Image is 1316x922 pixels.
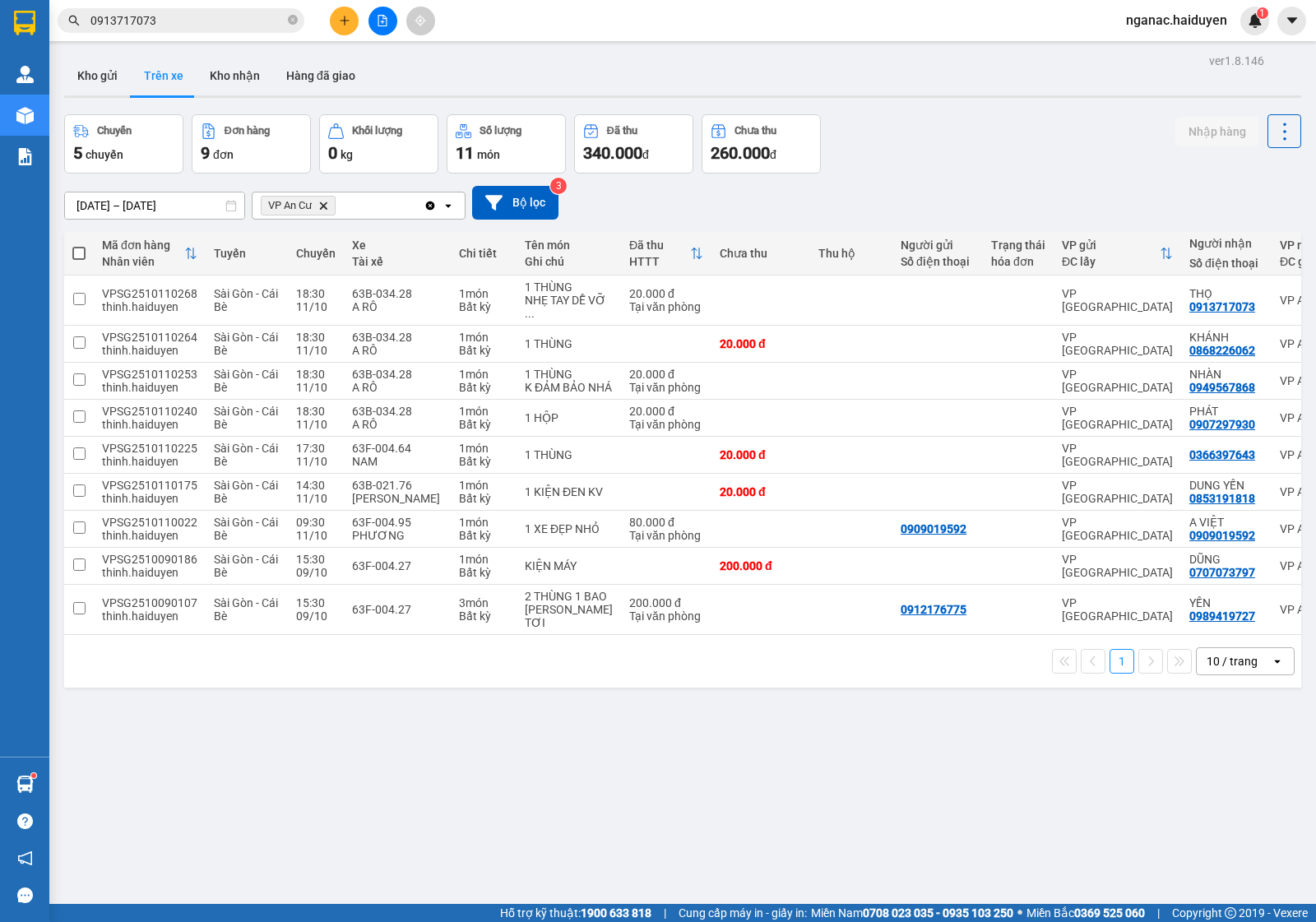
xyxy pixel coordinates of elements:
[273,56,368,95] button: Hàng đã giao
[214,479,278,505] span: Sài Gòn - Cái Bè
[73,143,82,163] span: 5
[664,904,666,922] span: |
[296,609,336,623] div: 09/10
[459,331,508,344] div: 1 món
[352,239,443,252] div: Xe
[377,15,388,26] span: file-add
[86,148,123,161] span: chuyến
[296,287,336,300] div: 18:30
[102,529,197,542] div: thinh.haiduyen
[525,368,613,381] div: 1 THÙNG
[1157,904,1160,922] span: |
[16,66,34,83] img: warehouse-icon
[581,906,651,920] strong: 1900 633 818
[296,516,336,529] div: 09:30
[296,479,336,492] div: 14:30
[1285,13,1300,28] span: caret-down
[352,300,443,313] div: A RÔ
[500,904,651,922] span: Hỗ trợ kỹ thuật:
[720,559,802,572] div: 200.000 đ
[102,331,197,344] div: VPSG2510110264
[459,529,508,542] div: Bất kỳ
[629,381,703,394] div: Tại văn phòng
[1189,344,1255,357] div: 0868226062
[720,337,802,350] div: 20.000 đ
[1225,907,1236,919] span: copyright
[447,114,566,174] button: Số lượng11món
[525,239,613,252] div: Tên món
[102,381,197,394] div: thinh.haiduyen
[214,442,278,468] span: Sài Gòn - Cái Bè
[1062,287,1173,313] div: VP [GEOGRAPHIC_DATA]
[102,553,197,566] div: VPSG2510090186
[1017,910,1022,916] span: ⚪️
[296,553,336,566] div: 15:30
[525,603,613,629] div: GIAO TẬN TƠI
[339,15,350,26] span: plus
[459,368,508,381] div: 1 món
[339,197,341,214] input: Selected VP An Cư.
[65,192,244,219] input: Select a date range.
[459,418,508,431] div: Bất kỳ
[720,247,802,260] div: Chưa thu
[102,344,197,357] div: thinh.haiduyen
[330,7,359,35] button: plus
[1062,596,1173,623] div: VP [GEOGRAPHIC_DATA]
[68,15,80,26] span: search
[1189,381,1255,394] div: 0949567868
[415,15,426,26] span: aim
[770,148,776,161] span: đ
[477,148,500,161] span: món
[424,199,437,212] svg: Clear all
[1277,7,1306,35] button: caret-down
[525,411,613,424] div: 1 HỘP
[525,448,613,461] div: 1 THÙNG
[197,56,273,95] button: Kho nhận
[1189,418,1255,431] div: 0907297930
[352,255,443,268] div: Tài xế
[288,13,298,29] span: close-circle
[261,196,336,215] span: VP An Cư, close by backspace
[991,239,1045,252] div: Trạng thái
[525,294,613,320] div: NHẸ TAY DỄ VỠ NHÉ
[901,522,966,535] div: 0909019592
[319,114,438,174] button: Khối lượng0kg
[296,247,336,260] div: Chuyến
[288,15,298,25] span: close-circle
[102,300,197,313] div: thinh.haiduyen
[318,201,328,211] svg: Delete
[702,114,821,174] button: Chưa thu260.000đ
[607,125,637,137] div: Đã thu
[296,368,336,381] div: 18:30
[1189,479,1263,492] div: DUNG YẾN
[574,114,693,174] button: Đã thu340.000đ
[368,7,397,35] button: file-add
[1189,492,1255,505] div: 0853191818
[31,773,36,778] sup: 1
[525,485,613,498] div: 1 KIỆN ĐEN KV
[64,56,131,95] button: Kho gửi
[268,199,312,212] span: VP An Cư
[1207,653,1258,669] div: 10 / trang
[213,148,234,161] span: đơn
[352,381,443,394] div: A RÔ
[102,609,197,623] div: thinh.haiduyen
[629,300,703,313] div: Tại văn phòng
[17,887,33,903] span: message
[296,381,336,394] div: 11/10
[442,199,455,212] svg: open
[629,529,703,542] div: Tại văn phòng
[1189,237,1263,250] div: Người nhận
[296,566,336,579] div: 09/10
[459,381,508,394] div: Bất kỳ
[525,559,613,572] div: KIỆN MÁY
[352,418,443,431] div: A RÔ
[296,344,336,357] div: 11/10
[1257,7,1268,19] sup: 1
[629,255,690,268] div: HTTT
[459,455,508,468] div: Bất kỳ
[525,522,613,535] div: 1 XE ĐẸP NHỎ
[214,368,278,394] span: Sài Gòn - Cái Bè
[459,553,508,566] div: 1 món
[352,405,443,418] div: 63B-034.28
